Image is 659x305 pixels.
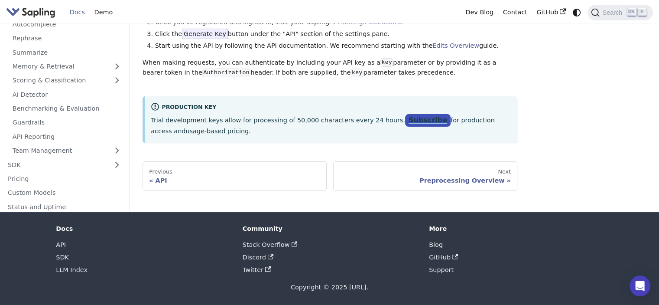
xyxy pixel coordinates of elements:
[6,6,55,19] img: Sapling.ai
[3,173,126,185] a: Pricing
[461,6,498,19] a: Dev Blog
[8,116,126,129] a: Guardrails
[8,18,126,30] a: Autocomplete
[380,58,393,67] code: key
[151,102,511,113] div: Production Key
[155,29,518,39] li: Click the button under the "API" section of the settings pane.
[329,19,401,26] a: API settings dashboard
[8,60,126,73] a: Memory & Retrieval
[8,130,126,143] a: API Reporting
[432,42,479,49] a: Edits Overview
[8,46,126,59] a: Summarize
[351,69,363,77] code: key
[155,41,518,51] li: Start using the API by following the API documentation. We recommend starting with the guide.
[8,74,126,87] a: Scoring & Classification
[56,225,230,233] div: Docs
[571,6,583,19] button: Switch between dark and light mode (currently system mode)
[149,168,320,175] div: Previous
[182,29,228,39] span: Generate Key
[3,158,108,171] a: SDK
[3,200,126,213] a: Status and Uptime
[8,32,126,45] a: Rephrase
[532,6,570,19] a: GitHub
[8,102,126,115] a: Benchmarking & Evaluation
[6,6,58,19] a: Sapling.ai
[630,275,650,296] div: Open Intercom Messenger
[243,266,271,273] a: Twitter
[108,158,126,171] button: Expand sidebar category 'SDK'
[340,177,511,184] div: Preprocessing Overview
[151,115,511,136] p: Trial development keys allow for processing of 50,000 characters every 24 hours. for production a...
[243,241,297,248] a: Stack Overflow
[202,69,250,77] code: Authorization
[429,225,603,233] div: More
[498,6,532,19] a: Contact
[638,8,646,16] kbd: K
[8,144,126,157] a: Team Management
[243,254,274,261] a: Discord
[143,161,517,191] nav: Docs pages
[143,161,327,191] a: PreviousAPI
[429,266,454,273] a: Support
[65,6,90,19] a: Docs
[56,266,88,273] a: LLM Index
[600,9,627,16] span: Search
[143,58,517,79] p: When making requests, you can authenticate by including your API key as a parameter or by providi...
[429,254,458,261] a: GitHub
[56,241,66,248] a: API
[56,254,69,261] a: SDK
[149,177,320,184] div: API
[3,187,126,199] a: Custom Models
[429,241,443,248] a: Blog
[185,128,249,134] a: usage-based pricing
[340,168,511,175] div: Next
[588,5,653,20] button: Search (Ctrl+K)
[90,6,117,19] a: Demo
[56,282,603,293] div: Copyright © 2025 [URL].
[405,114,451,127] a: Subscribe
[243,225,417,233] div: Community
[333,161,517,191] a: NextPreprocessing Overview
[8,88,126,101] a: AI Detector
